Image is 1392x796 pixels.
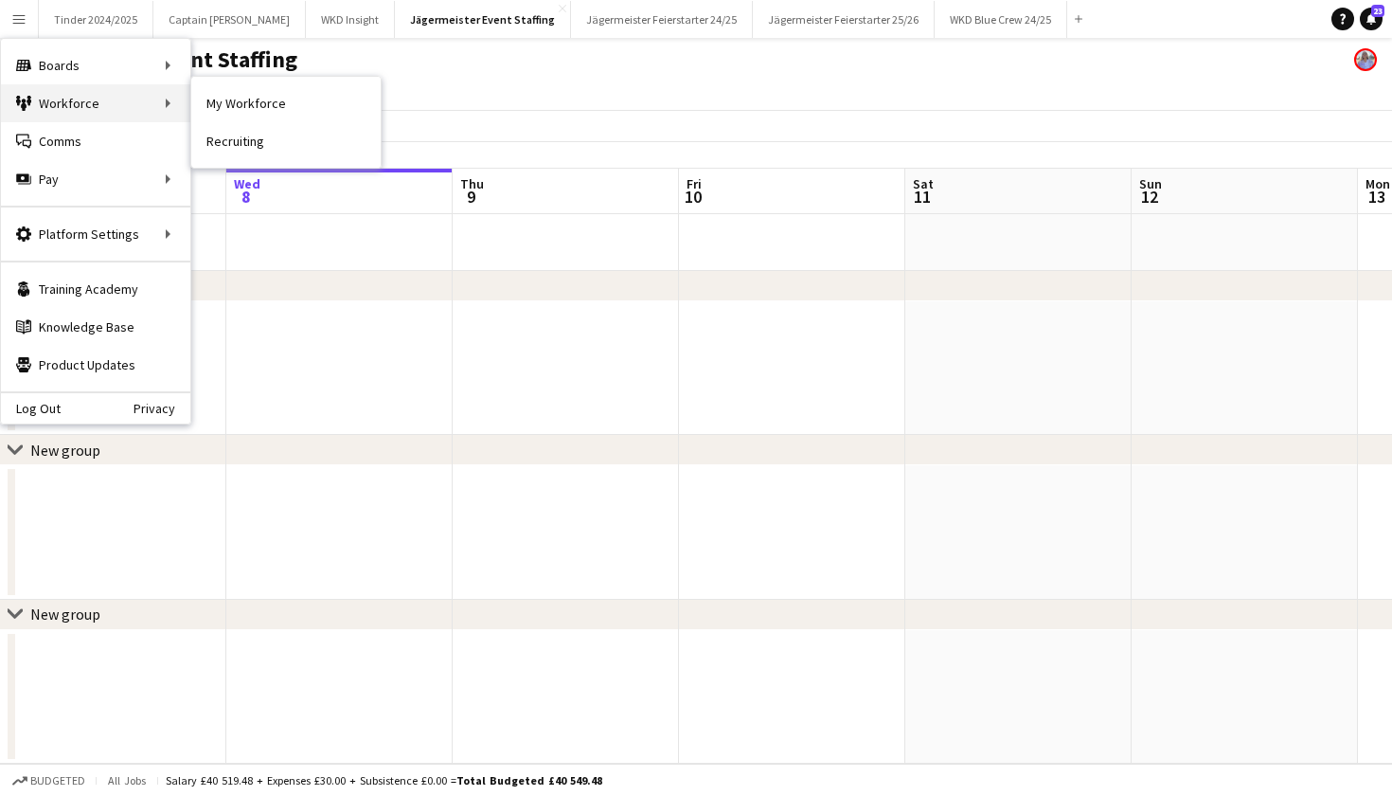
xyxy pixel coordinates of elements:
a: My Workforce [191,84,381,122]
button: WKD Blue Crew 24/25 [935,1,1067,38]
span: All jobs [104,773,150,787]
span: 10 [684,186,702,208]
div: Pay [1,160,190,198]
span: Wed [234,175,260,192]
span: Sun [1139,175,1162,192]
span: 9 [457,186,484,208]
span: Sat [913,175,934,192]
span: Thu [460,175,484,192]
div: Boards [1,46,190,84]
div: New group [30,605,100,624]
a: Training Academy [1,270,190,308]
a: Log Out [1,401,61,416]
button: Jägermeister Feierstarter 24/25 [571,1,753,38]
app-user-avatar: Lucy Hillier [1354,48,1377,71]
a: 23 [1360,8,1383,30]
span: Mon [1365,175,1390,192]
a: Product Updates [1,346,190,384]
span: Total Budgeted £40 549.48 [456,773,602,787]
button: Jägermeister Event Staffing [395,1,571,38]
span: 23 [1371,5,1384,17]
a: Knowledge Base [1,308,190,346]
button: Captain [PERSON_NAME] [153,1,306,38]
button: Budgeted [9,770,88,791]
a: Comms [1,122,190,160]
span: Fri [687,175,702,192]
span: 13 [1363,186,1390,208]
a: Privacy [134,401,190,416]
span: 12 [1136,186,1162,208]
a: Recruiting [191,122,381,160]
span: Budgeted [30,774,85,787]
div: New group [30,441,100,460]
button: WKD Insight [306,1,395,38]
div: Salary £40 519.48 + Expenses £30.00 + Subsistence £0.00 = [166,773,602,787]
span: 8 [231,186,260,208]
div: Platform Settings [1,215,190,253]
button: Tinder 2024/2025 [39,1,153,38]
div: Workforce [1,84,190,122]
span: 11 [910,186,934,208]
button: Jägermeister Feierstarter 25/26 [753,1,935,38]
